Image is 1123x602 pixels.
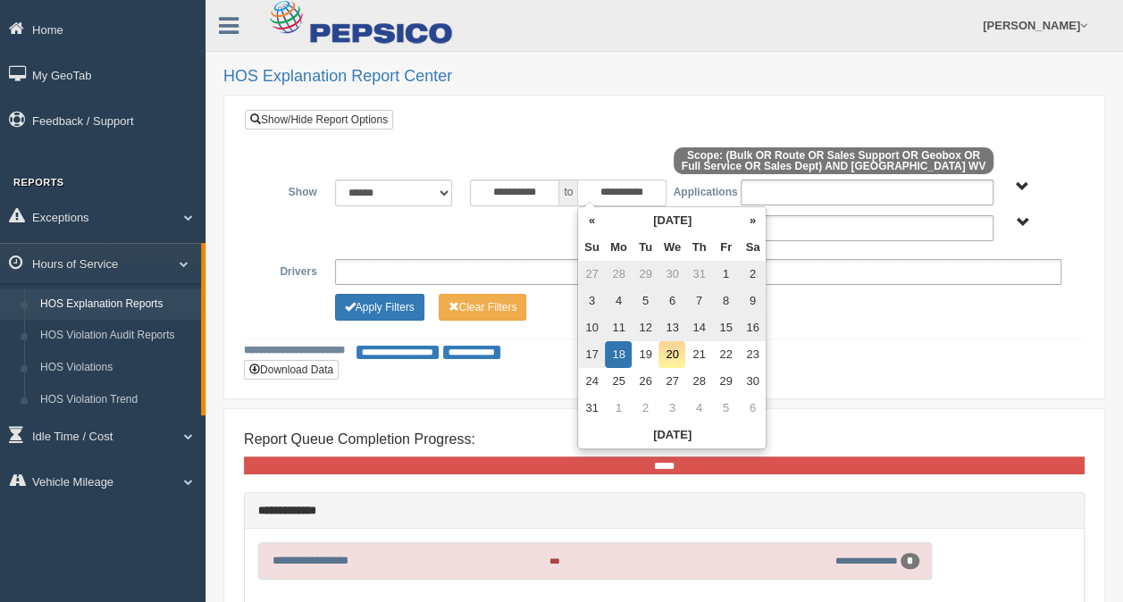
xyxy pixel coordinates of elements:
a: HOS Violation Trend [32,384,201,416]
h4: Report Queue Completion Progress: [244,431,1085,447]
td: 10 [578,314,605,341]
td: 25 [605,368,632,395]
button: Change Filter Options [439,294,527,321]
td: 15 [712,314,739,341]
th: « [578,207,605,234]
td: 11 [605,314,632,341]
td: 17 [578,341,605,368]
td: 18 [605,341,632,368]
td: 8 [712,288,739,314]
td: 29 [632,261,658,288]
td: 24 [578,368,605,395]
td: 31 [685,261,712,288]
button: Change Filter Options [335,294,424,321]
td: 4 [685,395,712,422]
span: Scope: (Bulk OR Route OR Sales Support OR Geobox OR Full Service OR Sales Dept) AND [GEOGRAPHIC_D... [674,147,994,174]
td: 4 [605,288,632,314]
label: Applications [664,180,732,201]
td: 6 [658,288,685,314]
td: 1 [712,261,739,288]
span: to [559,180,577,206]
td: 27 [658,368,685,395]
td: 13 [658,314,685,341]
th: We [658,234,685,261]
td: 12 [632,314,658,341]
th: [DATE] [578,422,766,448]
th: [DATE] [605,207,739,234]
td: 6 [739,395,766,422]
h2: HOS Explanation Report Center [223,68,1105,86]
a: HOS Violation Audit Reports [32,320,201,352]
td: 26 [632,368,658,395]
td: 3 [578,288,605,314]
td: 19 [632,341,658,368]
td: 2 [632,395,658,422]
a: Show/Hide Report Options [245,110,393,130]
th: Mo [605,234,632,261]
td: 30 [658,261,685,288]
a: HOS Violations [32,352,201,384]
th: » [739,207,766,234]
td: 23 [739,341,766,368]
td: 31 [578,395,605,422]
td: 3 [658,395,685,422]
td: 20 [658,341,685,368]
td: 28 [605,261,632,288]
td: 2 [739,261,766,288]
td: 16 [739,314,766,341]
td: 22 [712,341,739,368]
td: 1 [605,395,632,422]
label: Show [258,180,326,201]
td: 7 [685,288,712,314]
th: Tu [632,234,658,261]
th: Su [578,234,605,261]
th: Sa [739,234,766,261]
td: 5 [712,395,739,422]
td: 9 [739,288,766,314]
label: Drivers [258,259,326,280]
th: Th [685,234,712,261]
th: Fr [712,234,739,261]
td: 14 [685,314,712,341]
td: 5 [632,288,658,314]
td: 29 [712,368,739,395]
td: 27 [578,261,605,288]
td: 21 [685,341,712,368]
button: Download Data [244,360,339,380]
a: HOS Explanation Reports [32,288,201,321]
td: 28 [685,368,712,395]
td: 30 [739,368,766,395]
